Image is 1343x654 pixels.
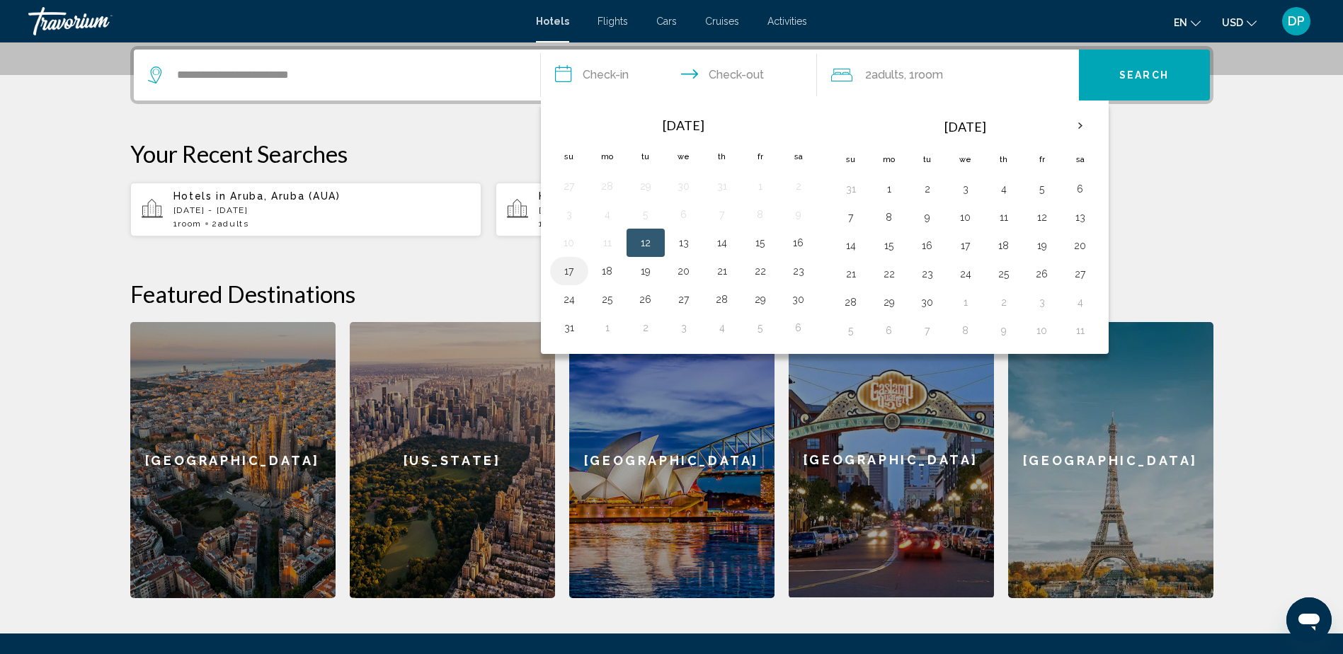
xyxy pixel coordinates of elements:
button: Day 10 [954,207,977,227]
div: [GEOGRAPHIC_DATA] [789,322,994,597]
div: [GEOGRAPHIC_DATA] [569,322,775,598]
button: Day 29 [749,289,772,309]
button: Day 17 [954,236,977,256]
span: Cars [656,16,677,27]
button: Day 16 [787,233,810,253]
button: Day 29 [634,176,657,196]
button: Day 31 [711,176,733,196]
button: Day 6 [1069,179,1092,199]
button: Day 1 [878,179,901,199]
button: Day 10 [1031,321,1053,340]
button: Day 7 [916,321,939,340]
button: Day 30 [916,292,939,312]
button: Day 9 [787,205,810,224]
p: [DATE] - [DATE] [173,205,471,215]
button: Check in and out dates [541,50,817,101]
a: Activities [767,16,807,27]
button: Day 1 [954,292,977,312]
button: Hotels in Aruba, Aruba (AUA)[DATE] - [DATE]1Room2Adults [130,182,482,237]
button: Day 2 [634,318,657,338]
button: Day 3 [1031,292,1053,312]
a: Flights [598,16,628,27]
button: Day 31 [840,179,862,199]
button: Day 23 [916,264,939,284]
button: Day 30 [787,289,810,309]
th: [DATE] [870,110,1061,144]
button: Day 14 [840,236,862,256]
a: Travorium [28,7,522,35]
span: , 1 [904,65,943,85]
button: Day 2 [787,176,810,196]
button: Day 27 [558,176,581,196]
button: Day 24 [954,264,977,284]
span: Hotels in [539,190,592,202]
button: Day 29 [878,292,901,312]
button: Day 6 [787,318,810,338]
button: Day 30 [673,176,695,196]
button: Day 8 [749,205,772,224]
button: Day 3 [673,318,695,338]
a: [GEOGRAPHIC_DATA] [130,322,336,598]
button: Day 4 [596,205,619,224]
button: Hotels in Aruba, Aruba (AUA)[DATE] - [DATE]1Room2Adults [496,182,847,237]
button: Day 31 [558,318,581,338]
button: Day 7 [840,207,862,227]
button: Day 12 [1031,207,1053,227]
span: Adults [871,68,904,81]
button: Day 18 [993,236,1015,256]
button: Day 24 [558,289,581,309]
div: [US_STATE] [350,322,555,598]
button: Day 10 [558,233,581,253]
button: Day 13 [673,233,695,253]
button: Day 4 [1069,292,1092,312]
button: Day 27 [673,289,695,309]
span: Room [915,68,943,81]
th: [DATE] [588,110,779,141]
button: Next month [1061,110,1099,142]
button: Day 23 [787,261,810,281]
div: Search widget [134,50,1210,101]
a: Cruises [705,16,739,27]
button: Day 28 [840,292,862,312]
button: Day 1 [596,318,619,338]
button: Day 20 [1069,236,1092,256]
button: Day 6 [878,321,901,340]
button: Day 28 [711,289,733,309]
button: Day 11 [1069,321,1092,340]
button: Day 5 [1031,179,1053,199]
span: Adults [218,219,249,229]
button: Day 15 [749,233,772,253]
span: DP [1288,14,1305,28]
button: Day 22 [749,261,772,281]
button: Day 9 [916,207,939,227]
iframe: Кнопка запуска окна обмена сообщениями [1286,597,1332,643]
button: Day 2 [993,292,1015,312]
div: [GEOGRAPHIC_DATA] [1008,322,1213,598]
span: 2 [865,65,904,85]
button: Day 17 [558,261,581,281]
button: Search [1079,50,1210,101]
button: Day 3 [558,205,581,224]
button: Day 14 [711,233,733,253]
button: Change currency [1222,12,1257,33]
button: Day 21 [840,264,862,284]
button: Day 6 [673,205,695,224]
button: Day 15 [878,236,901,256]
span: Hotels in [173,190,227,202]
span: 1 [539,219,567,229]
button: Day 5 [634,205,657,224]
button: Day 26 [1031,264,1053,284]
button: Day 19 [1031,236,1053,256]
button: Day 27 [1069,264,1092,284]
button: Day 25 [993,264,1015,284]
button: Day 5 [840,321,862,340]
button: Change language [1174,12,1201,33]
button: Day 8 [878,207,901,227]
button: User Menu [1278,6,1315,36]
span: en [1174,17,1187,28]
button: Day 9 [993,321,1015,340]
button: Day 13 [1069,207,1092,227]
